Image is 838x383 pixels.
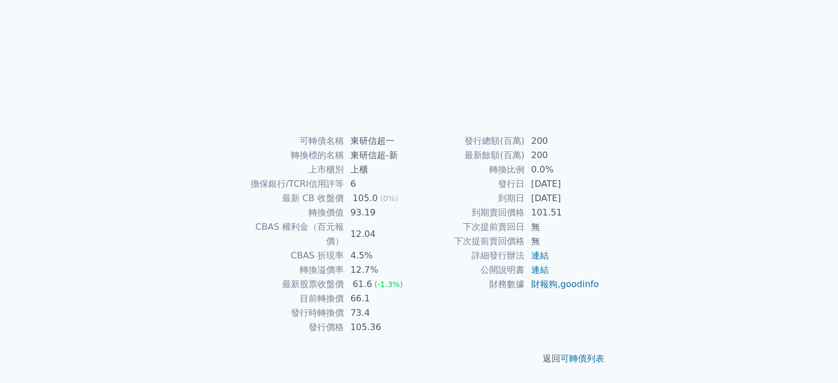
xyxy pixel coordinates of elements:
[419,148,525,163] td: 最新餘額(百萬)
[531,265,549,275] a: 連結
[239,277,344,292] td: 最新股票收盤價
[525,191,600,206] td: [DATE]
[419,263,525,277] td: 公開說明書
[419,191,525,206] td: 到期日
[239,191,344,206] td: 最新 CB 收盤價
[419,134,525,148] td: 發行總額(百萬)
[419,206,525,220] td: 到期賣回價格
[350,277,375,292] div: 61.6
[344,292,419,306] td: 66.1
[239,263,344,277] td: 轉換溢價率
[239,320,344,335] td: 發行價格
[350,191,380,206] div: 105.0
[344,134,419,148] td: 東研信超一
[344,206,419,220] td: 93.19
[239,220,344,249] td: CBAS 權利金（百元報價）
[419,177,525,191] td: 發行日
[239,163,344,177] td: 上市櫃別
[239,177,344,191] td: 擔保銀行/TCRI信用評等
[344,220,419,249] td: 12.04
[239,206,344,220] td: 轉換價值
[525,148,600,163] td: 200
[239,249,344,263] td: CBAS 折現率
[239,292,344,306] td: 目前轉換價
[344,249,419,263] td: 4.5%
[560,353,604,364] a: 可轉債列表
[344,306,419,320] td: 73.4
[344,177,419,191] td: 6
[560,279,599,289] a: goodinfo
[239,134,344,148] td: 可轉債名稱
[419,234,525,249] td: 下次提前賣回價格
[525,220,600,234] td: 無
[525,206,600,220] td: 101.51
[344,320,419,335] td: 105.36
[525,177,600,191] td: [DATE]
[419,249,525,263] td: 詳細發行辦法
[344,163,419,177] td: 上櫃
[239,306,344,320] td: 發行時轉換價
[380,194,398,203] span: (0%)
[344,148,419,163] td: 東研信超-新
[419,277,525,292] td: 財務數據
[531,250,549,261] a: 連結
[525,277,600,292] td: ,
[239,148,344,163] td: 轉換標的名稱
[525,134,600,148] td: 200
[225,352,613,365] p: 返回
[419,163,525,177] td: 轉換比例
[374,280,403,289] span: (-1.3%)
[525,163,600,177] td: 0.0%
[419,220,525,234] td: 下次提前賣回日
[531,279,558,289] a: 財報狗
[525,234,600,249] td: 無
[344,263,419,277] td: 12.7%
